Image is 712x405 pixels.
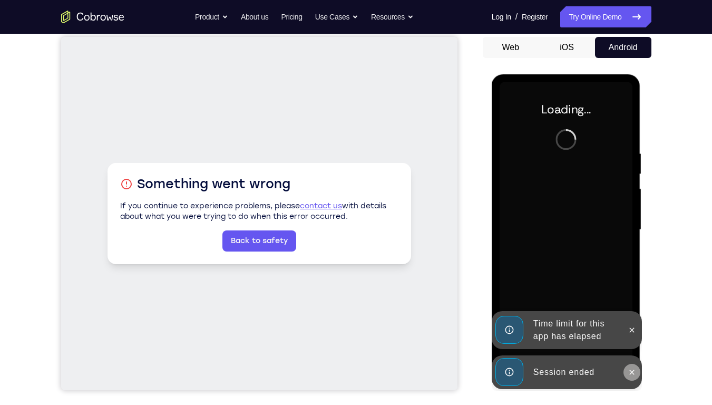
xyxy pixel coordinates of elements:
[560,6,651,27] a: Try Online Demo
[239,165,281,173] a: contact us
[61,11,124,23] a: Go to the home page
[161,194,235,215] a: Back to safety
[241,6,268,27] a: About us
[539,37,595,58] button: iOS
[281,6,302,27] a: Pricing
[37,287,130,308] div: Session ended
[492,6,511,27] a: Log In
[595,37,651,58] button: Android
[37,239,130,273] div: Time limit for this app has elapsed
[315,6,358,27] button: Use Cases
[522,6,548,27] a: Register
[371,6,414,27] button: Resources
[515,11,518,23] span: /
[61,37,457,390] iframe: Agent
[195,6,228,27] button: Product
[483,37,539,58] button: Web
